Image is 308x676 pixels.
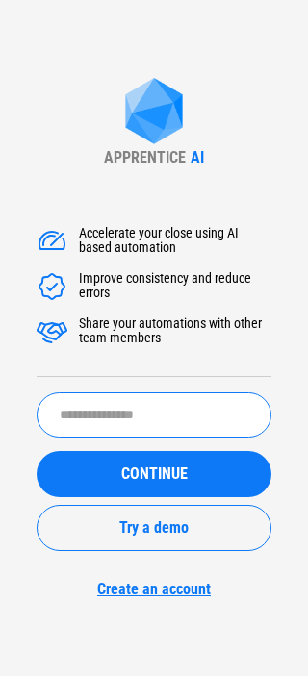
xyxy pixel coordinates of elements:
img: Apprentice AI [115,78,192,148]
button: CONTINUE [37,451,271,497]
button: Try a demo [37,505,271,551]
img: Accelerate [37,316,67,347]
div: AI [191,148,204,166]
img: Accelerate [37,271,67,302]
img: Accelerate [37,226,67,257]
div: APPRENTICE [104,148,186,166]
div: Improve consistency and reduce errors [79,271,271,302]
div: Accelerate your close using AI based automation [79,226,271,257]
div: Share your automations with other team members [79,316,271,347]
span: CONTINUE [121,466,188,482]
span: Try a demo [119,520,189,536]
a: Create an account [37,580,271,598]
